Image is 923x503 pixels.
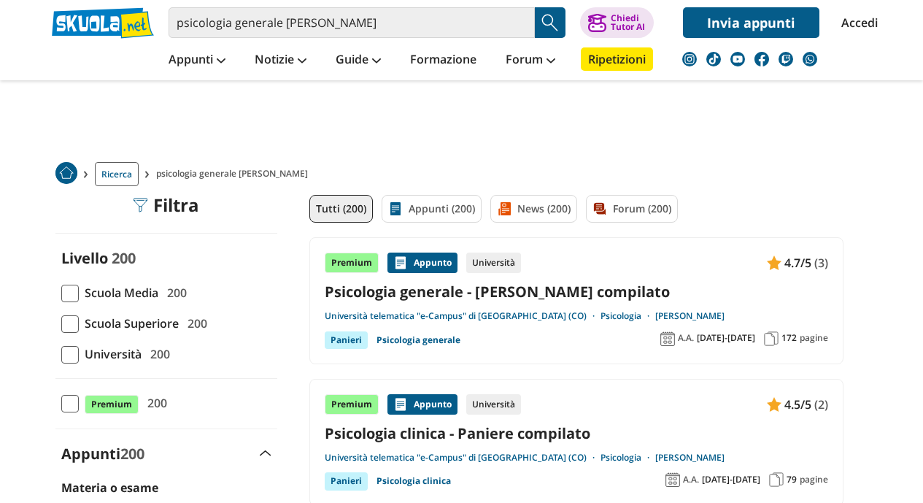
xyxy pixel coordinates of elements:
span: 4.5/5 [784,395,811,414]
span: Scuola Media [79,283,158,302]
span: 200 [161,283,187,302]
span: 4.7/5 [784,253,811,272]
span: A.A. [678,332,694,344]
a: Psicologia clinica [376,472,451,490]
img: Pagine [769,472,784,487]
label: Materia o esame [61,480,158,496]
img: Appunti contenuto [767,256,781,270]
img: Forum filtro contenuto [592,201,607,216]
span: 200 [142,393,167,412]
label: Livello [61,248,108,268]
img: twitch [779,52,793,66]
button: ChiediTutor AI [580,7,654,38]
a: Accedi [841,7,872,38]
img: Appunti contenuto [393,397,408,412]
div: Università [466,394,521,415]
a: Psicologia clinica - Paniere compilato [325,423,828,443]
div: Panieri [325,472,368,490]
span: pagine [800,474,828,485]
img: Anno accademico [660,331,675,346]
a: Università telematica "e-Campus" di [GEOGRAPHIC_DATA] (CO) [325,310,600,322]
a: Invia appunti [683,7,819,38]
a: Formazione [406,47,480,74]
span: Premium [85,395,139,414]
a: [PERSON_NAME] [655,452,725,464]
a: News (200) [490,195,577,223]
img: Appunti contenuto [767,397,781,412]
div: Panieri [325,331,368,349]
img: Apri e chiudi sezione [260,450,271,456]
div: Appunto [387,394,457,415]
img: youtube [730,52,745,66]
a: Psicologia [600,310,655,322]
a: Università telematica "e-Campus" di [GEOGRAPHIC_DATA] (CO) [325,452,600,464]
img: Appunti filtro contenuto [388,201,403,216]
span: pagine [800,332,828,344]
span: A.A. [683,474,699,485]
span: (2) [814,395,828,414]
a: Forum [502,47,559,74]
a: Guide [332,47,385,74]
a: Appunti (200) [382,195,482,223]
span: Università [79,345,142,364]
img: facebook [754,52,769,66]
div: Università [466,253,521,273]
a: Psicologia generale - [PERSON_NAME] compilato [325,282,828,302]
span: [DATE]-[DATE] [697,332,755,344]
img: Cerca appunti, riassunti o versioni [539,12,561,34]
label: Appunti [61,444,144,464]
img: WhatsApp [803,52,817,66]
img: Home [55,162,77,184]
button: Search Button [535,7,565,38]
span: psicologia generale [PERSON_NAME] [156,162,314,186]
a: Ricerca [95,162,139,186]
a: Ripetizioni [581,47,653,71]
div: Premium [325,253,379,273]
span: 200 [112,248,136,268]
div: Premium [325,394,379,415]
img: Pagine [764,331,779,346]
a: Forum (200) [586,195,678,223]
a: Appunti [165,47,229,74]
div: Filtra [133,195,199,215]
a: Tutti (200) [309,195,373,223]
img: News filtro contenuto [497,201,511,216]
div: Appunto [387,253,457,273]
span: 200 [182,314,207,333]
span: (3) [814,253,828,272]
a: [PERSON_NAME] [655,310,725,322]
img: Appunti contenuto [393,256,408,270]
span: 200 [144,345,170,364]
img: Anno accademico [665,472,680,487]
span: Scuola Superiore [79,314,179,333]
img: Filtra filtri mobile [133,198,147,212]
a: Psicologia generale [376,331,460,349]
img: instagram [682,52,697,66]
span: 172 [781,332,797,344]
span: 79 [787,474,797,485]
a: Notizie [251,47,310,74]
a: Home [55,162,77,186]
a: Psicologia [600,452,655,464]
input: Cerca appunti, riassunti o versioni [169,7,535,38]
span: [DATE]-[DATE] [702,474,760,485]
div: Chiedi Tutor AI [611,14,645,31]
img: tiktok [706,52,721,66]
span: 200 [120,444,144,464]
